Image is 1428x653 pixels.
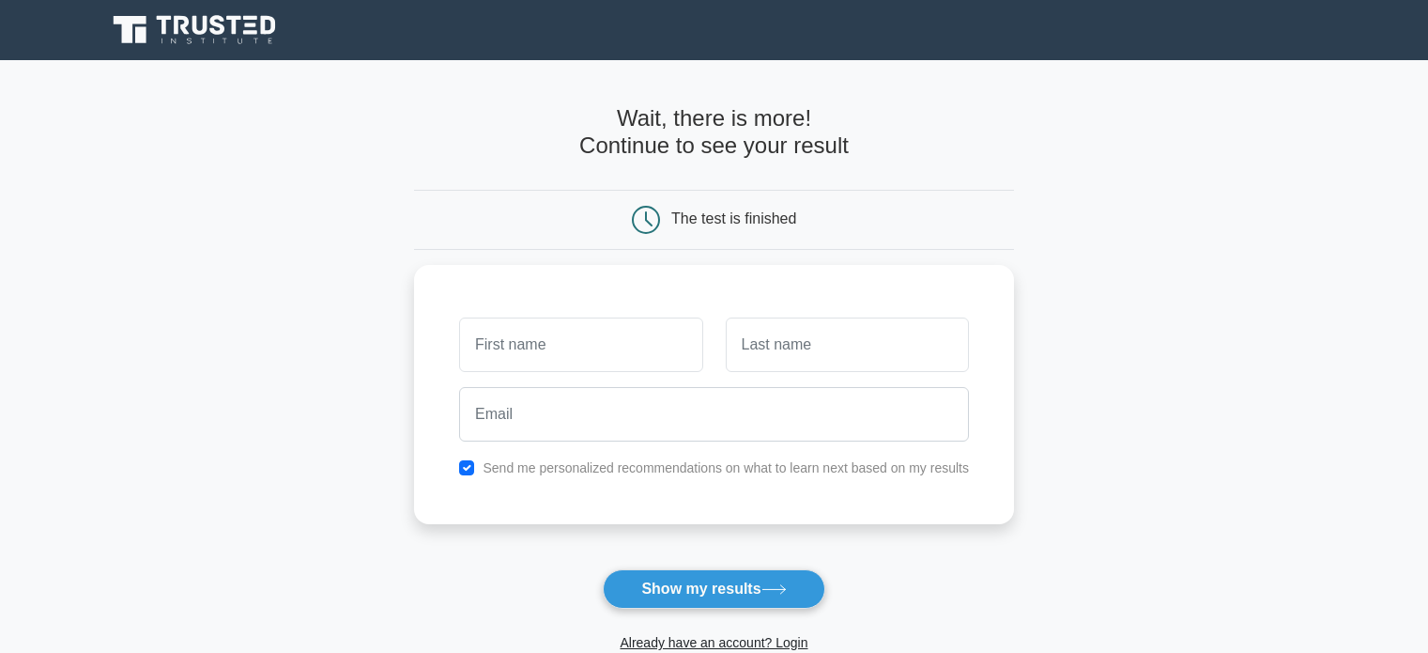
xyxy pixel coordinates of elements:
a: Already have an account? Login [620,635,807,650]
button: Show my results [603,569,824,609]
label: Send me personalized recommendations on what to learn next based on my results [483,460,969,475]
input: Last name [726,318,969,372]
h4: Wait, there is more! Continue to see your result [414,105,1014,160]
div: The test is finished [671,210,796,226]
input: Email [459,387,969,442]
input: First name [459,318,702,372]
